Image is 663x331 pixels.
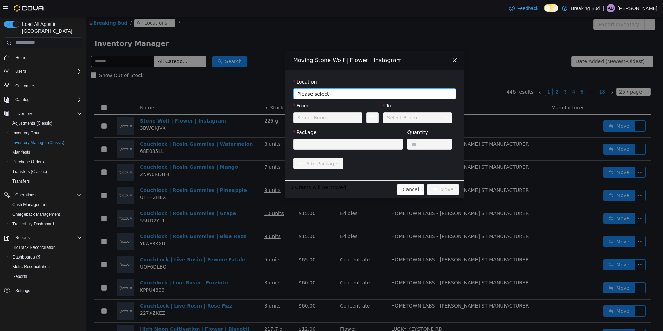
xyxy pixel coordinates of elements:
a: Inventory Manager (Classic) [10,138,67,147]
span: Inventory [12,109,82,118]
span: Transfers (Classic) [12,169,47,174]
span: Please select [211,74,358,81]
a: Home [12,53,29,62]
label: From [207,86,222,92]
p: [PERSON_NAME] [618,4,657,12]
button: Home [1,52,85,62]
span: Reports [12,274,27,279]
a: Inventory Count [10,129,45,137]
button: Inventory [12,109,35,118]
button: Swap [280,96,292,107]
span: Customers [12,81,82,90]
p: Breaking Bud [571,4,600,12]
button: Purchase Orders [7,157,85,167]
span: Reports [10,272,82,281]
span: Feedback [517,5,538,12]
span: Reports [12,234,82,242]
div: Axiao Daniels [607,4,615,12]
button: Chargeback Management [7,210,85,219]
span: Chargeback Management [12,212,60,217]
span: Home [15,55,26,60]
button: Traceabilty Dashboard [7,219,85,229]
span: Chargeback Management [10,210,82,218]
input: Dark Mode [544,4,558,12]
button: Operations [1,190,85,200]
button: Users [1,67,85,76]
button: BioTrack Reconciliation [7,243,85,252]
span: Adjustments (Classic) [12,120,52,126]
span: Adjustments (Classic) [10,119,82,127]
label: Package [207,113,230,118]
input: Quantity [321,123,365,133]
span: Inventory Count [12,130,42,136]
button: Catalog [12,96,32,104]
span: Home [12,53,82,62]
a: Settings [12,286,33,295]
a: BioTrack Reconciliation [10,243,58,252]
button: Cancel [311,167,338,178]
span: Inventory [15,111,32,116]
i: icon: close [366,41,371,47]
a: Adjustments (Classic) [10,119,55,127]
a: Purchase Orders [10,158,47,166]
a: Reports [10,272,30,281]
i: icon: down [362,75,366,80]
span: Manifests [12,149,30,155]
nav: Complex example [4,50,82,313]
button: Reports [12,234,32,242]
span: Inventory Count [10,129,82,137]
i: icon: down [268,99,272,104]
button: Operations [12,191,38,199]
a: Traceabilty Dashboard [10,220,57,228]
span: Settings [12,286,82,295]
span: BioTrack Reconciliation [10,243,82,252]
button: Inventory [1,109,85,118]
span: Catalog [15,97,29,103]
a: Dashboards [7,252,85,262]
div: Select Room [301,96,331,106]
span: Inventory Manager (Classic) [10,138,82,147]
span: Catalog [12,96,82,104]
a: Transfers (Classic) [10,167,50,176]
span: Purchase Orders [10,158,82,166]
span: Cash Management [10,201,82,209]
button: Reports [7,272,85,281]
button: Settings [1,285,85,295]
a: Feedback [506,1,541,15]
button: Manifests [7,147,85,157]
span: Traceabilty Dashboard [12,221,54,227]
span: AD [608,4,614,12]
button: Transfers (Classic) [7,167,85,176]
span: Transfers [10,177,82,185]
button: icon: swapMove [341,167,373,178]
button: Inventory Manager (Classic) [7,138,85,147]
button: icon: plusAdd Package [207,142,257,153]
a: Customers [12,82,38,90]
div: Select Room [211,96,241,106]
button: Customers [1,80,85,90]
span: Users [12,67,82,76]
a: Manifests [10,148,33,156]
span: Transfers (Classic) [10,167,82,176]
button: Catalog [1,95,85,105]
button: Metrc Reconciliation [7,262,85,272]
span: Customers [15,83,35,89]
span: Reports [15,235,30,241]
label: Quantity [321,113,342,118]
a: Cash Management [10,201,50,209]
button: Transfers [7,176,85,186]
span: Metrc Reconciliation [12,264,50,270]
span: Settings [15,288,30,293]
img: Cova [14,5,45,12]
span: Cash Management [12,202,47,207]
span: Dashboards [12,254,40,260]
span: Traceabilty Dashboard [10,220,82,228]
i: icon: down [308,126,313,130]
button: Inventory Count [7,128,85,138]
span: Dashboards [10,253,82,261]
button: Users [12,67,29,76]
label: Location [207,62,231,68]
label: To [297,86,305,92]
span: BioTrack Reconciliation [12,245,56,250]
